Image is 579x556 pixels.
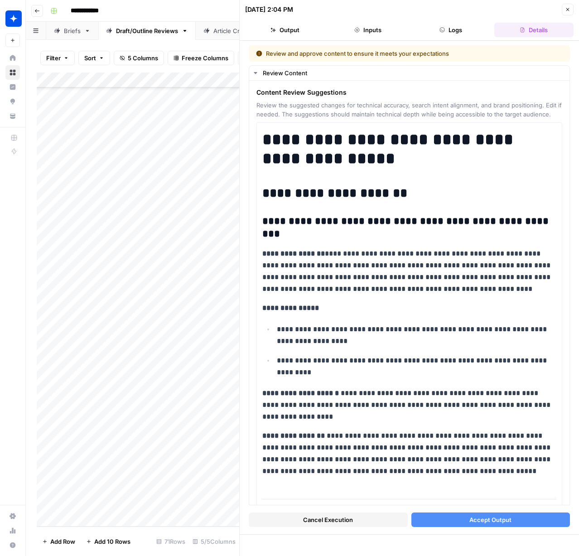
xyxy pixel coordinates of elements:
[411,23,491,37] button: Logs
[50,537,75,546] span: Add Row
[263,68,564,77] div: Review Content
[5,65,20,80] a: Browse
[5,80,20,94] a: Insights
[98,22,196,40] a: Draft/Outline Reviews
[78,51,110,65] button: Sort
[196,22,275,40] a: Article Creation
[249,66,569,80] button: Review Content
[94,537,130,546] span: Add 10 Rows
[249,512,408,527] button: Cancel Execution
[128,53,158,63] span: 5 Columns
[469,515,511,524] span: Accept Output
[303,515,353,524] span: Cancel Execution
[256,88,562,97] span: Content Review Suggestions
[37,534,81,549] button: Add Row
[114,51,164,65] button: 5 Columns
[213,26,258,35] div: Article Creation
[46,53,61,63] span: Filter
[5,10,22,27] img: Wiz Logo
[189,534,239,549] div: 5/5 Columns
[153,534,189,549] div: 71 Rows
[328,23,407,37] button: Inputs
[5,51,20,65] a: Home
[5,538,20,552] button: Help + Support
[116,26,178,35] div: Draft/Outline Reviews
[168,51,234,65] button: Freeze Columns
[40,51,75,65] button: Filter
[84,53,96,63] span: Sort
[494,23,574,37] button: Details
[182,53,228,63] span: Freeze Columns
[256,49,506,58] div: Review and approve content to ensure it meets your expectations
[46,22,98,40] a: Briefs
[245,23,324,37] button: Output
[411,512,570,527] button: Accept Output
[5,109,20,123] a: Your Data
[5,7,20,30] button: Workspace: Wiz
[64,26,81,35] div: Briefs
[245,5,293,14] div: [DATE] 2:04 PM
[5,523,20,538] a: Usage
[5,94,20,109] a: Opportunities
[5,509,20,523] a: Settings
[81,534,136,549] button: Add 10 Rows
[256,101,562,119] span: Review the suggested changes for technical accuracy, search intent alignment, and brand positioni...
